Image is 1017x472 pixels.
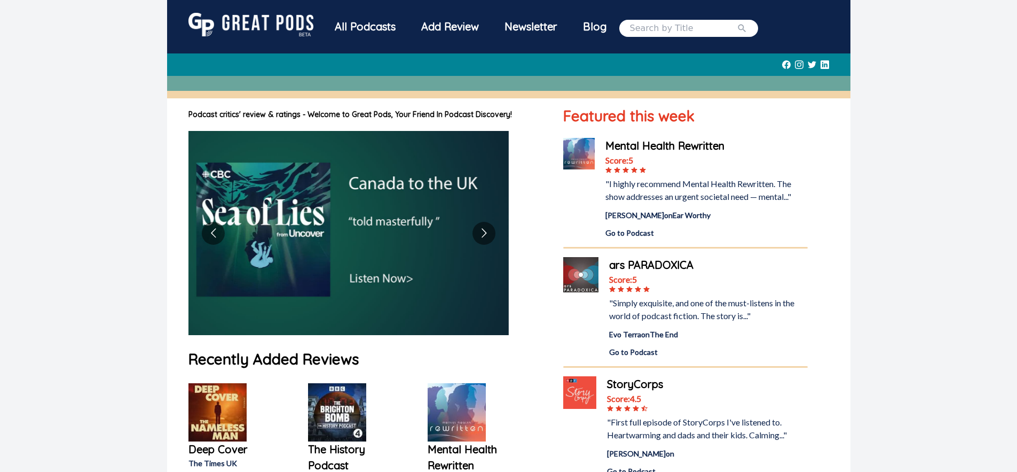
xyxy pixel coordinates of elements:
div: Score: 5 [605,154,807,167]
a: Blog [570,13,619,41]
div: Score: 5 [609,273,807,286]
a: Add Review [408,13,492,41]
h1: Featured this week [563,105,807,127]
img: StoryCorps [563,376,596,409]
img: Mental Health Rewritten [563,138,595,169]
p: The Times UK [188,458,274,469]
a: StoryCorps [607,376,808,392]
img: Mental Health Rewritten [428,383,486,442]
a: Go to Podcast [609,346,807,358]
img: Deep Cover [188,383,247,442]
img: The History Podcast [308,383,366,442]
a: Mental Health Rewritten [605,138,807,154]
a: Newsletter [492,13,570,43]
a: Go to Podcast [605,227,807,238]
input: Search by Title [630,22,737,35]
img: image [188,131,509,335]
div: [PERSON_NAME] on [607,448,808,459]
div: Score: 4.5 [607,392,808,405]
div: "Simply exquisite, and one of the must-listens in the world of podcast fiction. The story is..." [609,297,807,322]
img: GreatPods [188,13,313,36]
div: All Podcasts [322,13,408,41]
h1: Podcast critics' review & ratings - Welcome to Great Pods, Your Friend In Podcast Discovery! [188,109,542,120]
h1: Recently Added Reviews [188,348,542,370]
a: All Podcasts [322,13,408,43]
button: Go to previous slide [202,222,225,245]
div: "I highly recommend Mental Health Rewritten. The show addresses an urgent societal need — mental..." [605,177,807,203]
div: Newsletter [492,13,570,41]
button: Go to next slide [472,222,495,245]
img: ars PARADOXICA [563,257,598,292]
div: Evo Terra on The End [609,329,807,340]
a: Deep Cover [188,442,274,458]
div: "First full episode of StoryCorps I've listened to. Heartwarming and dads and their kids. Calming... [607,416,808,442]
a: ars PARADOXICA [609,257,807,273]
div: [PERSON_NAME] on Ear Worthy [605,210,807,221]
